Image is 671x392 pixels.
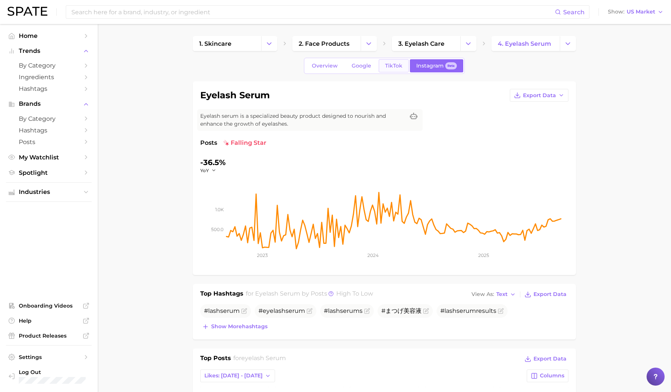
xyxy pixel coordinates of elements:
tspan: 500.0 [211,226,224,232]
span: Likes: [DATE] - [DATE] [204,372,263,379]
span: Columns [540,372,564,379]
span: TikTok [385,63,402,69]
span: falling star [223,138,266,147]
h1: Top Hashtags [200,289,243,300]
span: Onboarding Videos [19,302,79,309]
button: Columns [527,369,568,382]
a: by Category [6,60,92,71]
span: 2. face products [299,40,349,47]
a: Home [6,30,92,42]
a: Settings [6,351,92,363]
span: Hashtags [19,127,79,134]
a: 3. eyelash care [392,36,460,51]
span: View As [472,292,494,296]
a: Product Releases [6,330,92,341]
button: Flag as miscategorized or irrelevant [364,308,370,314]
a: 4. eyelash serum [491,36,560,51]
span: Trends [19,48,79,54]
span: Brands [19,101,79,107]
button: Flag as miscategorized or irrelevant [241,308,247,314]
span: Instagram [416,63,444,69]
button: Export Data [510,89,568,102]
span: serum [286,307,305,314]
button: Show morehashtags [200,321,269,332]
span: Ingredients [19,74,79,81]
button: Brands [6,98,92,110]
button: Change Category [361,36,377,51]
tspan: 2025 [478,252,489,258]
button: Flag as miscategorized or irrelevant [307,308,313,314]
span: serum [456,307,476,314]
tspan: 2024 [367,252,379,258]
span: US Market [627,10,655,14]
a: Log out. Currently logged in with e-mail mzreik@lashcoholding.com. [6,366,92,386]
button: Export Data [523,354,568,364]
span: My Watchlist [19,154,79,161]
span: eyelash [263,307,286,314]
button: Change Category [261,36,277,51]
a: 2. face products [292,36,361,51]
span: #lash [204,307,240,314]
button: Likes: [DATE] - [DATE] [200,369,275,382]
span: 3. eyelash care [398,40,444,47]
a: Ingredients [6,71,92,83]
tspan: 1.0k [215,206,224,212]
button: Flag as miscategorized or irrelevant [498,308,504,314]
span: Export Data [523,92,556,99]
span: Show [608,10,624,14]
h2: for [233,354,286,365]
button: YoY [200,167,216,174]
span: Help [19,317,79,324]
h2: for by Posts [246,289,373,300]
a: InstagramBeta [410,59,463,72]
button: ShowUS Market [606,7,665,17]
span: Posts [200,138,217,147]
button: Industries [6,186,92,198]
span: Export Data [533,356,567,362]
a: Google [345,59,378,72]
span: 4. eyelash serum [498,40,551,47]
span: Product Releases [19,332,79,339]
img: SPATE [8,7,47,16]
button: Export Data [523,289,568,300]
span: # [258,307,305,314]
span: Export Data [533,291,567,297]
a: Onboarding Videos [6,300,92,311]
span: Search [563,9,585,16]
span: YoY [200,167,209,174]
span: #lash s [324,307,363,314]
span: serum [340,307,360,314]
span: Spotlight [19,169,79,176]
img: falling star [223,140,229,146]
a: 1. skincare [193,36,261,51]
span: Text [496,292,508,296]
tspan: 2023 [257,252,268,258]
h1: Top Posts [200,354,231,365]
a: My Watchlist [6,152,92,163]
span: high to low [336,290,373,297]
span: Log Out [19,369,92,375]
a: Hashtags [6,125,92,136]
span: Home [19,32,79,39]
span: Beta [447,63,455,69]
a: Help [6,315,92,326]
span: Industries [19,189,79,195]
span: #lash results [440,307,496,314]
button: View AsText [470,290,518,299]
span: by Category [19,115,79,122]
span: by Category [19,62,79,69]
a: by Category [6,113,92,125]
div: -36.5% [200,156,226,168]
button: Change Category [560,36,576,51]
button: Flag as miscategorized or irrelevant [423,308,429,314]
button: Trends [6,45,92,57]
span: Eyelash serum is a specialized beauty product designed to nourish and enhance the growth of eyela... [200,112,405,128]
span: #まつげ美容液 [381,307,422,314]
span: eyelash serum [241,354,286,362]
span: Google [352,63,371,69]
span: Posts [19,138,79,146]
a: Spotlight [6,167,92,179]
a: Overview [305,59,344,72]
a: TikTok [379,59,409,72]
input: Search here for a brand, industry, or ingredient [71,6,555,18]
